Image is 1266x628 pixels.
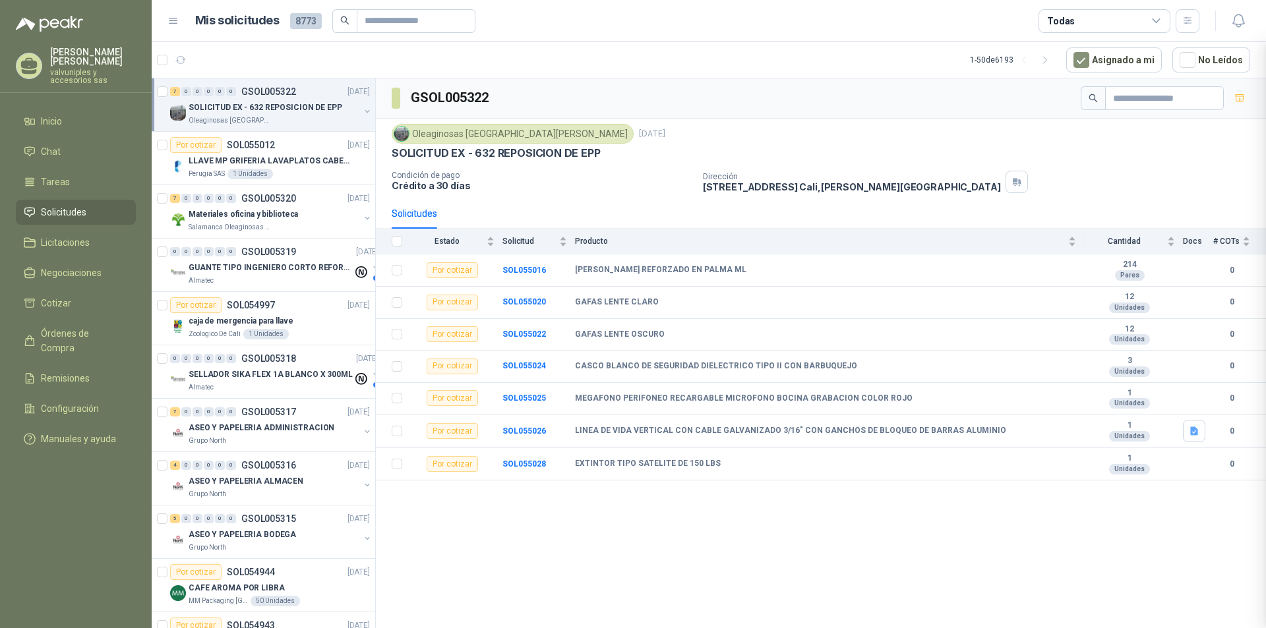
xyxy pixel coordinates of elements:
a: Solicitudes [16,200,136,225]
span: Configuración [41,401,99,416]
span: 8773 [290,13,322,29]
span: Chat [41,144,61,159]
span: Licitaciones [41,235,90,250]
span: Órdenes de Compra [41,326,123,355]
a: Cotizar [16,291,136,316]
a: Tareas [16,169,136,194]
span: Cotizar [41,296,71,310]
a: Licitaciones [16,230,136,255]
p: [PERSON_NAME] [PERSON_NAME] [50,47,136,66]
span: Remisiones [41,371,90,385]
a: Configuración [16,396,136,421]
span: Inicio [41,114,62,128]
a: Órdenes de Compra [16,321,136,360]
p: valvuniples y accesorios sas [50,69,136,84]
div: Todas [1047,14,1075,28]
a: Chat [16,139,136,164]
span: Negociaciones [41,266,102,280]
img: Logo peakr [16,16,83,32]
a: Manuales y ayuda [16,426,136,451]
span: Tareas [41,175,70,189]
span: search [340,16,349,25]
span: Solicitudes [41,205,86,219]
h1: Mis solicitudes [195,11,280,30]
a: Negociaciones [16,260,136,285]
a: Inicio [16,109,136,134]
span: Manuales y ayuda [41,432,116,446]
a: Remisiones [16,366,136,391]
